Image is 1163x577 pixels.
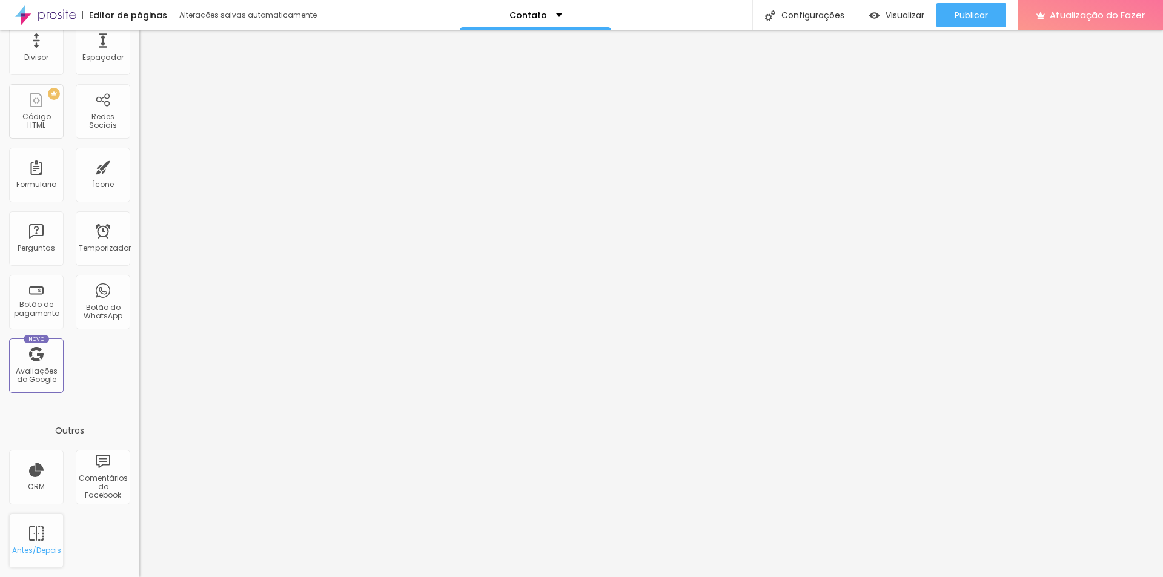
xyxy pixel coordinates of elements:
[16,179,56,190] font: Formulário
[139,30,1163,577] iframe: Editor
[89,9,167,21] font: Editor de páginas
[84,302,122,321] font: Botão do WhatsApp
[1050,8,1145,21] font: Atualização do Fazer
[82,52,124,62] font: Espaçador
[28,481,45,492] font: CRM
[93,179,114,190] font: Ícone
[24,52,48,62] font: Divisor
[79,473,128,501] font: Comentários do Facebook
[781,9,844,21] font: Configurações
[509,9,547,21] font: Contato
[869,10,880,21] img: view-1.svg
[857,3,936,27] button: Visualizar
[55,424,84,437] font: Outros
[14,299,59,318] font: Botão de pagamento
[936,3,1006,27] button: Publicar
[16,366,58,384] font: Avaliações do Google
[18,243,55,253] font: Perguntas
[28,335,45,343] font: Novo
[886,9,924,21] font: Visualizar
[955,9,988,21] font: Publicar
[765,10,775,21] img: Ícone
[89,111,117,130] font: Redes Sociais
[179,10,317,20] font: Alterações salvas automaticamente
[79,243,131,253] font: Temporizador
[12,545,61,555] font: Antes/Depois
[22,111,51,130] font: Código HTML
